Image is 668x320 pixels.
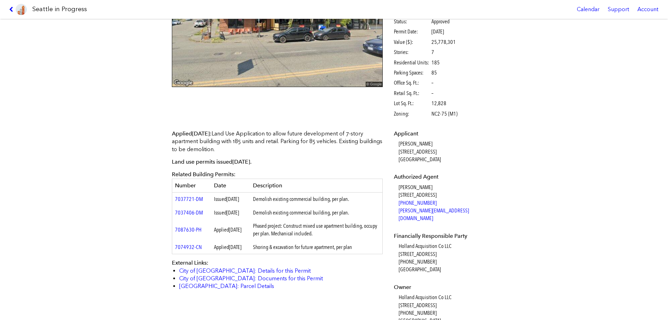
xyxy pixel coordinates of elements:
[399,200,437,206] a: [PHONE_NUMBER]
[394,110,430,118] span: Zoning:
[399,207,469,221] a: [PERSON_NAME][EMAIL_ADDRESS][DOMAIN_NAME]
[431,38,456,46] span: 25,778,301
[211,179,250,192] th: Date
[172,130,383,153] p: Land Use Application to allow future development of 7-story apartment building with 185 units and...
[179,275,323,282] a: City of [GEOGRAPHIC_DATA]: Documents for this Permit
[175,209,203,216] a: 7037406-DM
[192,130,210,137] span: [DATE]
[399,242,494,274] dd: Holland Acquisition Co LLC [STREET_ADDRESS] [PHONE_NUMBER] [GEOGRAPHIC_DATA]
[32,5,87,14] h1: Seattle in Progress
[431,48,434,56] span: 7
[394,48,430,56] span: Stories:
[431,28,444,35] span: [DATE]
[394,59,430,67] span: Residential Units:
[179,283,274,289] a: [GEOGRAPHIC_DATA]: Parcel Details
[250,193,383,206] td: Demolish existing commercial building, per plan.
[431,89,434,97] span: –
[431,79,434,87] span: –
[394,28,430,36] span: Permit Date:
[431,59,440,67] span: 185
[394,38,430,46] span: Value ($):
[394,130,494,138] dt: Applicant
[172,259,208,266] span: External Links:
[211,206,250,219] td: Issued
[394,283,494,291] dt: Owner
[431,110,458,118] span: NC2-75 (M1)
[211,241,250,254] td: Applied
[226,209,239,216] span: [DATE]
[172,158,383,166] p: Land use permits issued .
[250,241,383,254] td: Shoring & excavation for future apartment, per plan
[431,69,437,77] span: 85
[211,193,250,206] td: Issued
[250,219,383,241] td: Phased project: Construct mixed use apartment building, occupy per plan. Mechanical included.
[232,158,250,165] span: [DATE]
[394,18,430,25] span: Status:
[175,196,203,202] a: 7037721-DM
[229,226,241,233] span: [DATE]
[229,244,241,250] span: [DATE]
[175,244,202,250] a: 7074932-CN
[431,100,446,107] span: 12,828
[394,232,494,240] dt: Financially Responsible Party
[172,179,211,192] th: Number
[16,4,27,15] img: favicon-96x96.png
[175,226,201,233] a: 7087630-PH
[394,100,430,107] span: Lot Sq. Ft.:
[179,267,311,274] a: City of [GEOGRAPHIC_DATA]: Details for this Permit
[431,18,450,25] span: Approved
[211,219,250,241] td: Applied
[399,140,494,163] dd: [PERSON_NAME] [STREET_ADDRESS] [GEOGRAPHIC_DATA]
[399,184,494,223] dd: [PERSON_NAME] [STREET_ADDRESS]
[250,206,383,219] td: Demolish existing commercial building, per plan.
[394,79,430,87] span: Office Sq. Ft.:
[394,89,430,97] span: Retail Sq. Ft.:
[172,171,236,178] span: Related Building Permits:
[226,196,239,202] span: [DATE]
[172,130,212,137] span: Applied :
[394,173,494,181] dt: Authorized Agent
[250,179,383,192] th: Description
[394,69,430,77] span: Parking Spaces:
